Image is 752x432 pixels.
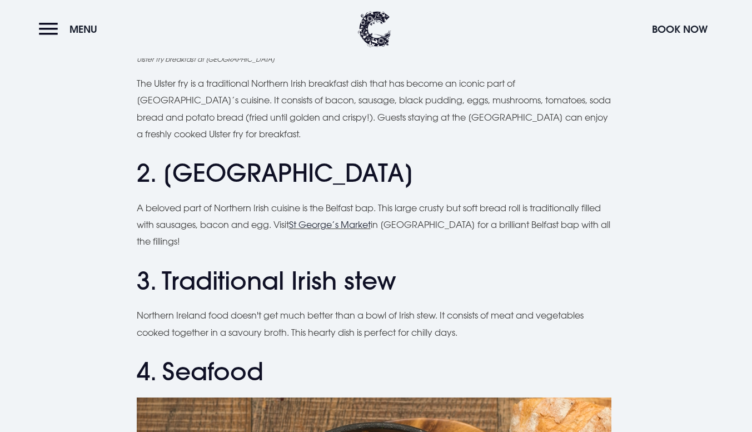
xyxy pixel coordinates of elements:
[137,158,616,188] h2: 2. [GEOGRAPHIC_DATA]
[69,23,97,36] span: Menu
[137,357,616,386] h2: 4. Seafood
[137,75,616,143] p: The Ulster fry is a traditional Northern Irish breakfast dish that has become an iconic part of [...
[137,307,616,341] p: Northern Ireland food doesn't get much better than a bowl of Irish stew. It consists of meat and ...
[137,200,616,250] p: A beloved part of Northern Irish cuisine is the Belfast bap. This large crusty but soft bread rol...
[646,17,713,41] button: Book Now
[137,266,616,296] h2: 3. Traditional Irish stew
[39,17,103,41] button: Menu
[358,11,391,47] img: Clandeboye Lodge
[137,54,616,64] figcaption: Ulster fry breakfast at [GEOGRAPHIC_DATA]
[289,219,371,230] a: St George’s Market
